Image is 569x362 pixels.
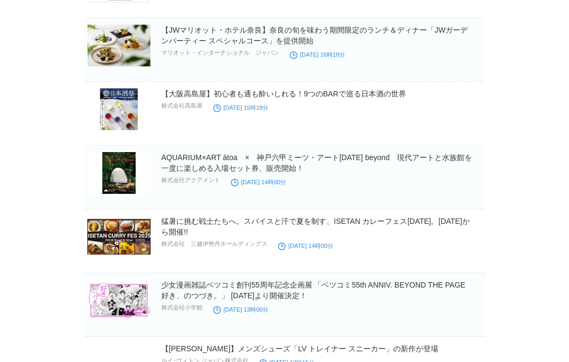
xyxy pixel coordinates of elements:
[87,216,151,258] img: 猛暑に挑む戦士たちへ。スパイスと汗で夏を制す、ISETAN カレーフェス2025。8月20日(水)から開催!!
[213,104,268,111] time: [DATE] 15時18分
[87,25,151,66] img: 【JWマリオット・ホテル奈良】奈良の旬を味わう期間限定のランチ＆ディナー「JWガーデンパーティー スペシャルコース」を提供開始
[161,240,267,248] p: 株式会社 三越伊勢丹ホールディングス
[161,102,203,110] p: 株式会社髙島屋
[213,306,268,313] time: [DATE] 13時00分
[161,89,406,98] a: 【大阪高島屋】初心者も通も酔いしれる！9つのBARで巡る日本酒の世界
[161,344,438,353] a: 【[PERSON_NAME]】メンズシューズ「LV トレイナー スニーカー」の新作が登場
[161,304,203,312] p: 株式会社小学館
[87,280,151,321] img: 13640-3301-fe07c28e4941e70550de479f62b8e21f-3840x2160.jpg
[278,243,333,249] time: [DATE] 14時00分
[87,88,151,130] img: 【大阪高島屋】初心者も通も酔いしれる！9つのBARで巡る日本酒の世界
[290,51,345,58] time: [DATE] 16時18分
[161,153,472,172] a: AQUARIUM×ART átoa × 神戸六甲ミーツ・アート[DATE] beyond 現代アートと水族館を一度に楽しめる入場セット券、販売開始！
[87,152,151,194] img: AQUARIUM×ART átoa × 神戸六甲ミーツ・アート2025 beyond 現代アートと水族館を一度に楽しめる入場セット券、販売開始！
[231,179,286,185] time: [DATE] 14時00分
[161,49,279,57] p: マリオット・インターナショナル ジャパン
[161,281,473,300] a: 少女漫画雑誌ベツコミ創刊55周年記念企画展 「ベツコミ55th ANNIV. BEYOND THE PAGE 好き、のつづき。」 [DATE]より開催決定！
[161,217,470,236] a: 猛暑に挑む戦士たちへ。スパイスと汗で夏を制す、ISETAN カレーフェス[DATE]。[DATE]から開催!!
[161,26,468,45] a: 【JWマリオット・ホテル奈良】奈良の旬を味わう期間限定のランチ＆ディナー「JWガーデンパーティー スペシャルコース」を提供開始
[161,176,220,184] p: 株式会社アクアメント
